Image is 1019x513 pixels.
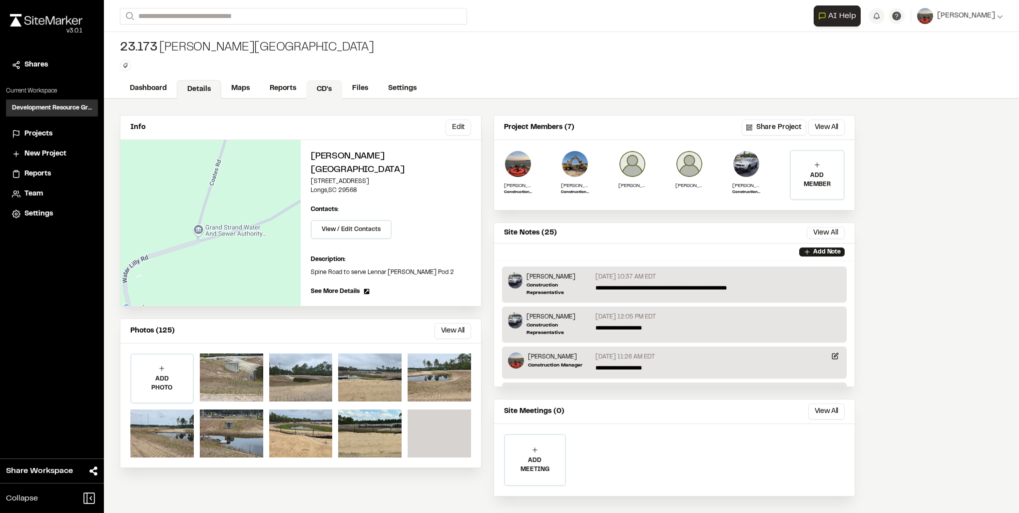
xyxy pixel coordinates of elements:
[504,406,564,417] p: Site Meetings (0)
[504,227,557,238] p: Site Notes (25)
[221,79,260,98] a: Maps
[311,287,360,296] span: See More Details
[311,177,471,186] p: [STREET_ADDRESS]
[12,188,92,199] a: Team
[120,60,131,71] button: Edit Tags
[446,119,471,135] button: Edit
[808,119,845,135] button: View All
[130,325,175,336] p: Photos (125)
[675,150,703,178] img: Daniel O’Connor
[24,208,53,219] span: Settings
[504,182,532,189] p: [PERSON_NAME]
[130,122,145,133] p: Info
[504,150,532,178] img: Zach Thompson
[732,182,760,189] p: [PERSON_NAME]
[937,10,995,21] span: [PERSON_NAME]
[342,79,378,98] a: Files
[528,361,582,369] p: Construction Manager
[504,122,574,133] p: Project Members (7)
[505,456,565,474] p: ADD MEETING
[311,268,471,277] p: Spine Road to serve Lennar [PERSON_NAME] Pod 2
[6,492,38,504] span: Collapse
[813,247,841,256] p: Add Note
[917,8,1003,24] button: [PERSON_NAME]
[508,312,522,328] img: Timothy Clark
[24,168,51,179] span: Reports
[561,150,589,178] img: Ross Edwards
[12,208,92,219] a: Settings
[526,321,591,336] p: Construction Representative
[595,352,655,361] p: [DATE] 11:26 AM EDT
[12,148,92,159] a: New Project
[311,186,471,195] p: Longs , SC 29568
[311,220,392,239] button: View / Edit Contacts
[917,8,933,24] img: User
[808,403,845,419] button: View All
[618,182,646,189] p: [PERSON_NAME]
[807,227,845,239] button: View All
[24,148,66,159] span: New Project
[526,272,591,281] p: [PERSON_NAME]
[10,26,82,35] div: Oh geez...please don't...
[791,171,844,189] p: ADD MEMBER
[12,128,92,139] a: Projects
[24,188,43,199] span: Team
[508,272,522,288] img: Timothy Clark
[828,10,856,22] span: AI Help
[260,79,306,98] a: Reports
[306,80,342,99] a: CD's
[131,374,193,392] p: ADD PHOTO
[311,150,471,177] h2: [PERSON_NAME][GEOGRAPHIC_DATA]
[120,79,177,98] a: Dashboard
[6,465,73,477] span: Share Workspace
[10,14,82,26] img: rebrand.png
[12,59,92,70] a: Shares
[528,352,582,361] p: [PERSON_NAME]
[24,59,48,70] span: Shares
[6,86,98,95] p: Current Workspace
[311,255,471,264] p: Description:
[561,182,589,189] p: [PERSON_NAME]
[561,189,589,195] p: Construction Representative
[120,40,157,56] span: 23.173
[378,79,427,98] a: Settings
[732,189,760,195] p: Construction Representative
[526,312,591,321] p: [PERSON_NAME]
[618,150,646,178] img: Spencer Harrelson
[595,272,656,281] p: [DATE] 10:37 AM EDT
[814,5,865,26] div: Open AI Assistant
[675,182,703,189] p: [PERSON_NAME]
[504,189,532,195] p: Construction Manager
[12,168,92,179] a: Reports
[742,119,806,135] button: Share Project
[814,5,861,26] button: Open AI Assistant
[120,40,374,56] div: [PERSON_NAME][GEOGRAPHIC_DATA]
[435,323,471,339] button: View All
[24,128,52,139] span: Projects
[595,312,656,321] p: [DATE] 12:05 PM EDT
[311,205,339,214] p: Contacts:
[177,80,221,99] a: Details
[12,103,92,112] h3: Development Resource Group
[526,281,591,296] p: Construction Representative
[508,352,524,368] img: Zach Thompson
[120,8,138,24] button: Search
[732,150,760,178] img: Timothy Clark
